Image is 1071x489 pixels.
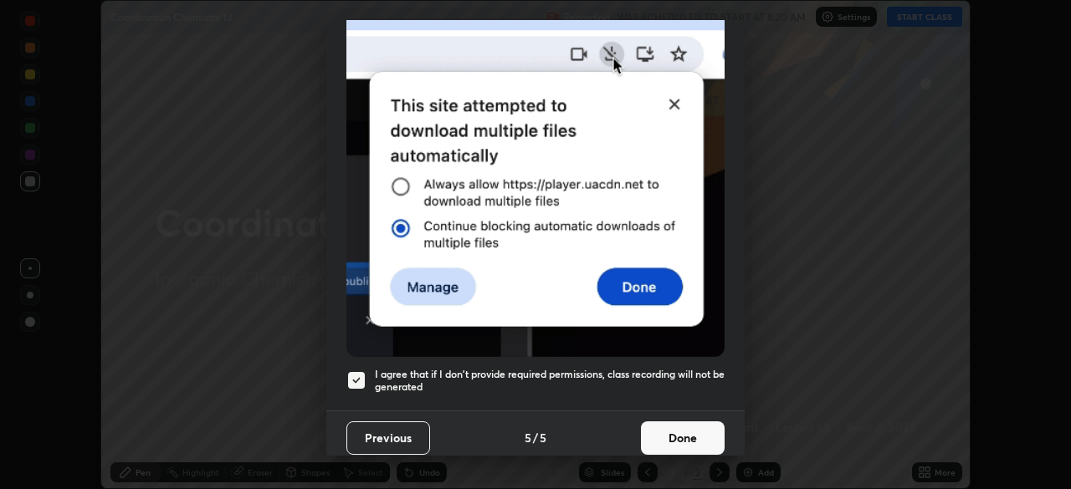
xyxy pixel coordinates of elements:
h4: 5 [540,429,546,446]
button: Done [641,421,725,455]
button: Previous [346,421,430,455]
h5: I agree that if I don't provide required permissions, class recording will not be generated [375,368,725,394]
h4: 5 [525,429,531,446]
h4: / [533,429,538,446]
